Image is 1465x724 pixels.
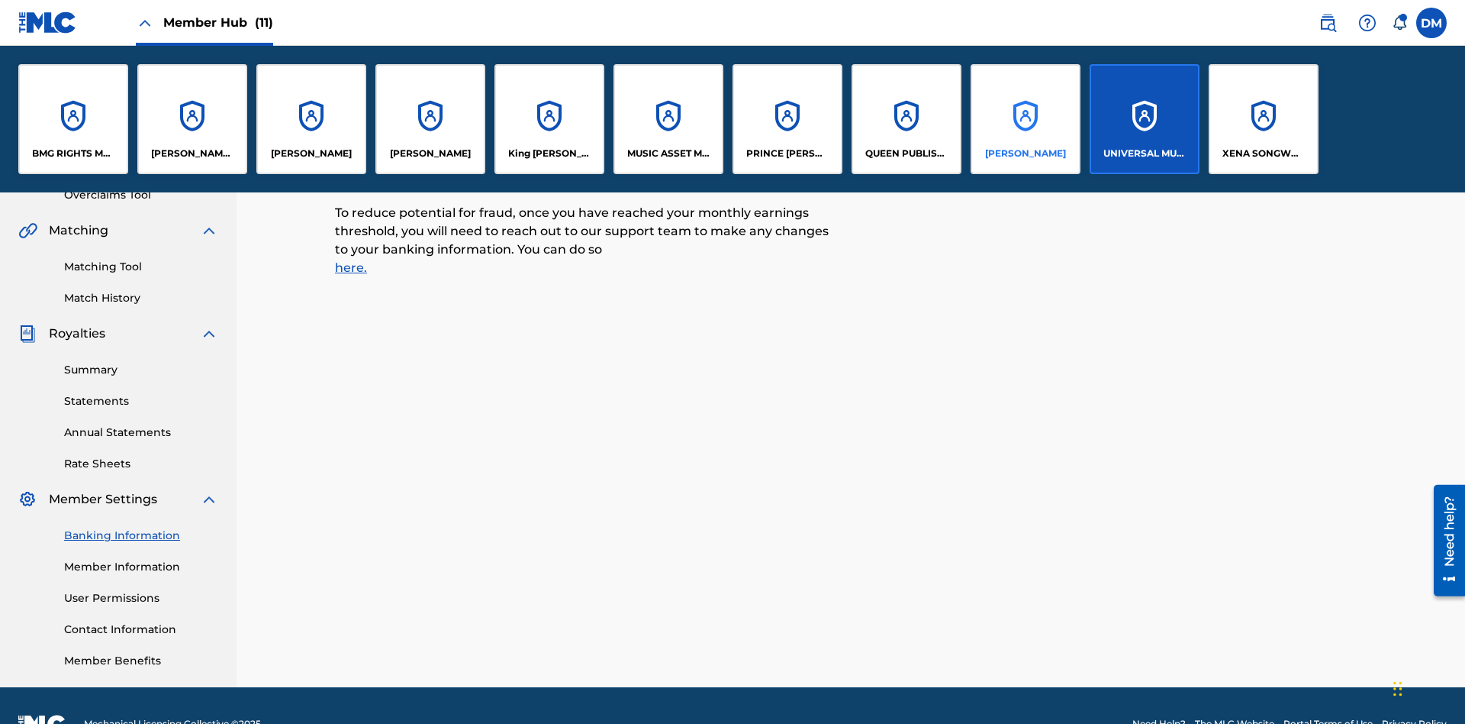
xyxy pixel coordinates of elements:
img: Royalties [18,325,37,343]
p: RONALD MCTESTERSON [985,147,1066,160]
p: QUEEN PUBLISHA [865,147,948,160]
p: CLEO SONGWRITER [151,147,234,160]
iframe: Resource Center [1422,479,1465,604]
p: XENA SONGWRITER [1222,147,1306,160]
a: AccountsBMG RIGHTS MANAGEMENT US, LLC [18,64,128,174]
a: Public Search [1312,8,1343,38]
a: Banking Information [64,528,218,544]
div: Notifications [1392,15,1407,31]
a: Accounts[PERSON_NAME] [256,64,366,174]
p: PRINCE MCTESTERSON [746,147,829,160]
a: here. [335,259,360,277]
img: MLC Logo [18,11,77,34]
img: expand [200,490,218,509]
a: Rate Sheets [64,456,218,472]
a: Summary [64,362,218,378]
img: help [1358,14,1376,32]
a: AccountsPRINCE [PERSON_NAME] [732,64,842,174]
a: AccountsQUEEN PUBLISHA [852,64,961,174]
img: Close [136,14,154,32]
a: Overclaims Tool [64,187,218,203]
p: ELVIS COSTELLO [271,147,352,160]
p: EYAMA MCSINGER [390,147,471,160]
a: Annual Statements [64,425,218,441]
a: Accounts[PERSON_NAME] SONGWRITER [137,64,247,174]
p: To reduce potential for fraud, once you have reached your monthly earnings threshold, you will ne... [335,166,832,277]
a: Member Benefits [64,653,218,669]
a: AccountsKing [PERSON_NAME] [494,64,604,174]
a: Accounts[PERSON_NAME] [375,64,485,174]
a: Member Information [64,559,218,575]
img: Matching [18,221,37,240]
span: Member Hub [163,14,273,31]
a: AccountsUNIVERSAL MUSIC PUB GROUP [1090,64,1199,174]
div: Drag [1393,666,1402,712]
a: Matching Tool [64,259,218,275]
p: UNIVERSAL MUSIC PUB GROUP [1103,147,1186,160]
a: AccountsXENA SONGWRITER [1209,64,1318,174]
a: User Permissions [64,590,218,606]
span: Member Settings [49,490,157,509]
span: (11) [255,15,273,30]
a: Match History [64,290,218,306]
p: BMG RIGHTS MANAGEMENT US, LLC [32,147,115,160]
a: Contact Information [64,622,218,638]
div: User Menu [1416,8,1447,38]
img: Member Settings [18,490,37,509]
img: expand [200,325,218,343]
iframe: Chat Widget [1389,651,1465,724]
span: Royalties [49,325,105,343]
img: search [1318,14,1337,32]
img: expand [200,221,218,240]
p: MUSIC ASSET MANAGEMENT (MAM) [627,147,710,160]
span: Matching [49,221,108,240]
div: Help [1352,8,1383,38]
a: Accounts[PERSON_NAME] [971,64,1080,174]
a: AccountsMUSIC ASSET MANAGEMENT (MAM) [613,64,723,174]
p: King McTesterson [508,147,591,160]
a: Statements [64,393,218,409]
